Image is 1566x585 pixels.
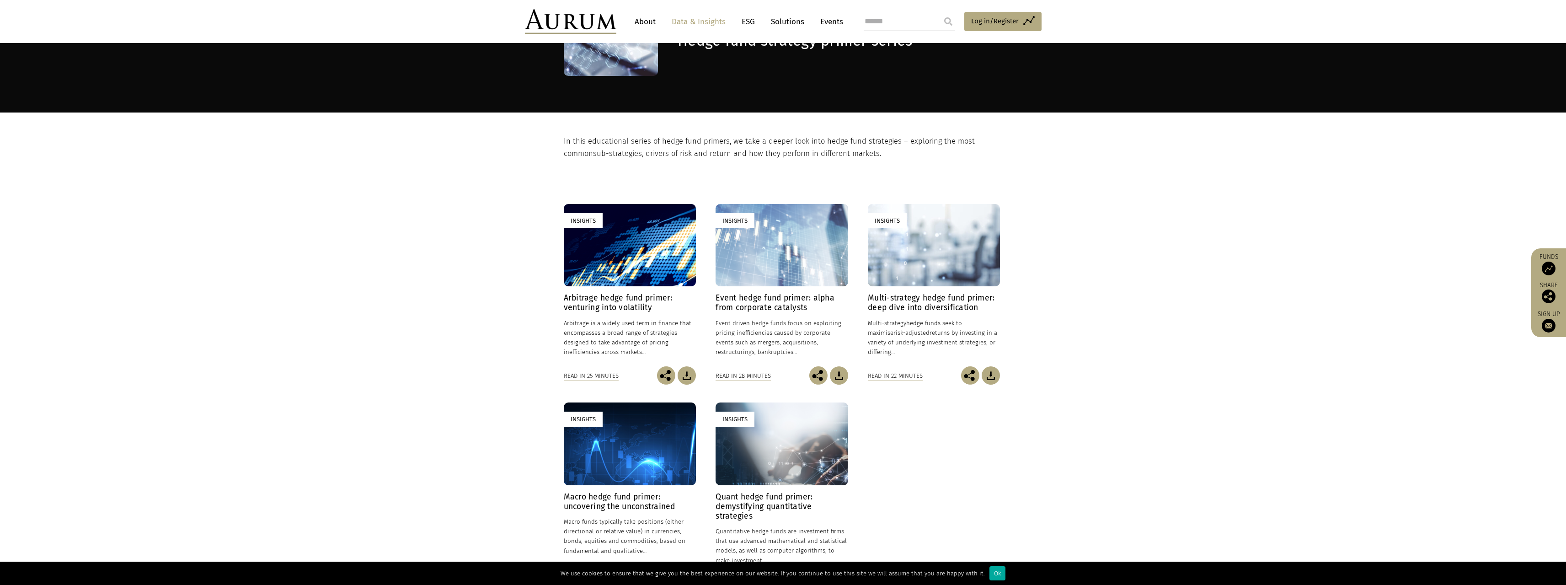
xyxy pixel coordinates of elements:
p: Quantitative hedge funds are investment firms that use advanced mathematical and statistical mode... [716,526,848,565]
span: risk-adjusted [893,329,930,336]
p: hedge funds seek to maximise returns by investing in a variety of underlying investment strategie... [868,318,1000,357]
img: Access Funds [1542,262,1555,275]
span: Multi-strategy [868,320,906,327]
img: Share this post [657,366,675,385]
div: Read in 25 minutes [564,371,619,381]
img: Share this post [1542,290,1555,303]
a: Solutions [766,13,809,30]
div: Ok [989,566,1005,580]
span: Log in/Register [971,16,1019,27]
a: Funds [1536,253,1561,275]
div: Share [1536,282,1561,303]
img: Download Article [678,366,696,385]
div: Read in 22 minutes [868,371,923,381]
p: Arbitrage is a widely used term in finance that encompasses a broad range of strategies designed ... [564,318,696,357]
div: Insights [716,412,754,427]
h4: Arbitrage hedge fund primer: venturing into volatility [564,293,696,312]
a: Data & Insights [667,13,730,30]
img: Download Article [982,366,1000,385]
a: ESG [737,13,759,30]
span: sub-strategies [593,149,642,158]
p: Event driven hedge funds focus on exploiting pricing inefficiencies caused by corporate events su... [716,318,848,357]
img: Download Article [830,366,848,385]
h4: Multi-strategy hedge fund primer: deep dive into diversification [868,293,1000,312]
div: Read in 28 minutes [716,371,771,381]
div: Insights [564,412,603,427]
p: Macro funds typically take positions (either directional or relative value) in currencies, bonds,... [564,517,696,556]
input: Submit [939,12,957,31]
img: Sign up to our newsletter [1542,319,1555,333]
div: Insights [564,213,603,228]
a: Insights Multi-strategy hedge fund primer: deep dive into diversification Multi-strategyhedge fun... [868,204,1000,367]
a: Insights Event hedge fund primer: alpha from corporate catalysts Event driven hedge funds focus o... [716,204,848,367]
h4: Event hedge fund primer: alpha from corporate catalysts [716,293,848,312]
a: Log in/Register [964,12,1042,31]
div: Insights [716,213,754,228]
a: Sign up [1536,310,1561,333]
a: Insights Quant hedge fund primer: demystifying quantitative strategies Quantitative hedge funds a... [716,403,848,565]
img: Share this post [961,366,979,385]
a: Insights Macro hedge fund primer: uncovering the unconstrained Macro funds typically take positio... [564,403,696,565]
a: Insights Arbitrage hedge fund primer: venturing into volatility Arbitrage is a widely used term i... [564,204,696,367]
img: Share this post [809,366,828,385]
h4: Quant hedge fund primer: demystifying quantitative strategies [716,492,848,521]
a: Events [816,13,843,30]
p: In this educational series of hedge fund primers, we take a deeper look into hedge fund strategie... [564,135,1000,160]
h4: Macro hedge fund primer: uncovering the unconstrained [564,492,696,511]
a: About [630,13,660,30]
img: Aurum [525,9,616,34]
div: Insights [868,213,907,228]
